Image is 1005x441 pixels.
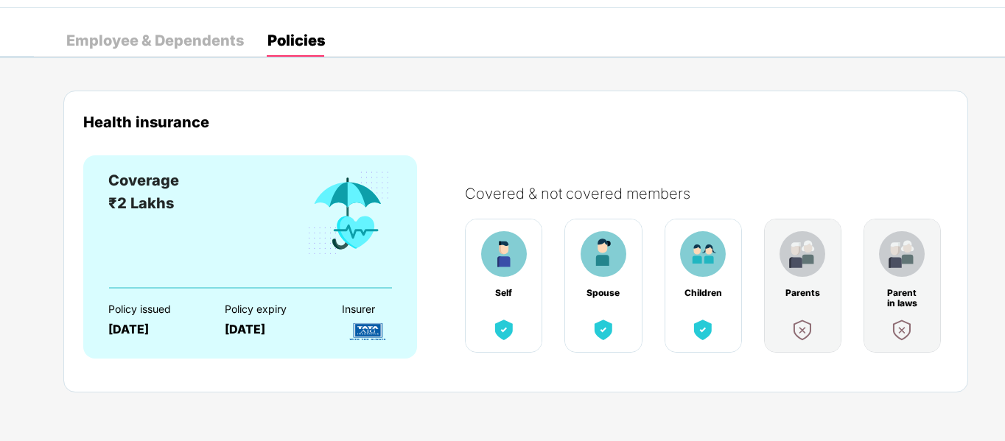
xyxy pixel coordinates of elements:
[342,319,393,345] img: InsurerLogo
[342,303,433,315] div: Insurer
[108,303,199,315] div: Policy issued
[108,169,179,192] div: Coverage
[305,169,392,258] img: benefitCardImg
[879,231,925,277] img: benefitCardImg
[66,33,244,48] div: Employee & Dependents
[465,185,963,202] div: Covered & not covered members
[680,231,726,277] img: benefitCardImg
[491,317,517,343] img: benefitCardImg
[83,113,948,130] div: Health insurance
[883,288,921,298] div: Parent in laws
[783,288,822,298] div: Parents
[581,231,626,277] img: benefitCardImg
[108,194,174,212] span: ₹2 Lakhs
[267,33,325,48] div: Policies
[584,288,623,298] div: Spouse
[590,317,617,343] img: benefitCardImg
[889,317,915,343] img: benefitCardImg
[684,288,722,298] div: Children
[225,322,315,336] div: [DATE]
[225,303,315,315] div: Policy expiry
[481,231,527,277] img: benefitCardImg
[780,231,825,277] img: benefitCardImg
[789,317,816,343] img: benefitCardImg
[108,322,199,336] div: [DATE]
[485,288,523,298] div: Self
[690,317,716,343] img: benefitCardImg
